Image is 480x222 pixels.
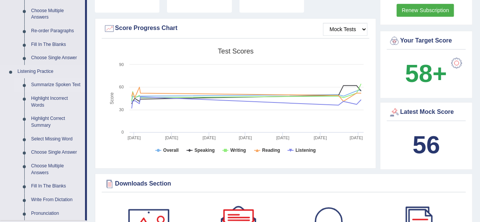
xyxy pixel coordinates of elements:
tspan: Test scores [218,47,253,55]
tspan: Writing [230,148,246,153]
a: Write From Dictation [28,193,85,207]
a: Choose Multiple Answers [28,159,85,179]
tspan: [DATE] [239,135,252,140]
a: Fill In The Blanks [28,179,85,193]
b: 56 [412,131,440,159]
a: Summarize Spoken Text [28,78,85,92]
tspan: [DATE] [203,135,216,140]
a: Highlight Correct Summary [28,112,85,132]
a: Listening Practice [14,65,85,79]
a: Choose Multiple Answers [28,4,85,24]
tspan: Score [109,92,115,104]
a: Highlight Incorrect Words [28,92,85,112]
a: Select Missing Word [28,132,85,146]
tspan: Speaking [194,148,214,153]
tspan: [DATE] [127,135,141,140]
a: Pronunciation [28,207,85,220]
a: Renew Subscription [397,4,454,17]
a: Choose Single Answer [28,51,85,65]
text: 0 [121,130,124,134]
tspan: [DATE] [276,135,290,140]
a: Fill In The Blanks [28,38,85,52]
text: 60 [119,85,124,89]
tspan: [DATE] [165,135,178,140]
div: Latest Mock Score [389,107,464,118]
div: Score Progress Chart [104,23,367,34]
b: 58+ [405,60,447,87]
tspan: Reading [262,148,280,153]
tspan: [DATE] [314,135,327,140]
a: Re-order Paragraphs [28,24,85,38]
tspan: Listening [296,148,316,153]
tspan: Overall [163,148,179,153]
div: Your Target Score [389,35,464,47]
text: 90 [119,62,124,67]
a: Choose Single Answer [28,146,85,159]
tspan: [DATE] [349,135,363,140]
div: Downloads Section [104,178,464,189]
text: 30 [119,107,124,112]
